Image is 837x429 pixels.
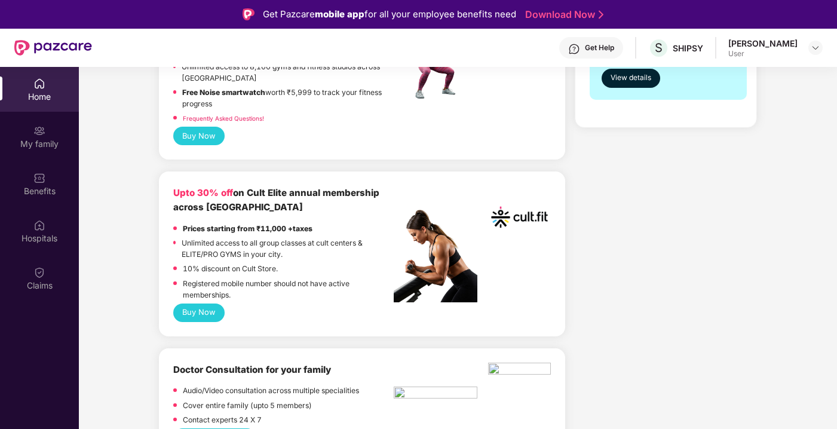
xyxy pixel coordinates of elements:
p: 10% discount on Cult Store. [183,263,278,274]
img: ekin.png [488,363,551,378]
b: Doctor Consultation for your family [173,364,331,375]
strong: Free Noise smartwatch [182,88,265,97]
div: Get Help [585,43,614,53]
a: Frequently Asked Questions! [183,115,264,122]
p: worth ₹5,999 to track your fitness progress [182,87,393,109]
button: Buy Now [173,304,225,322]
span: View details [611,72,651,84]
p: Unlimited access to 8,100 gyms and fitness studios across [GEOGRAPHIC_DATA] [182,61,393,84]
img: Logo [243,8,255,20]
b: Upto 30% off [173,187,233,198]
p: Cover entire family (upto 5 members) [183,400,312,411]
img: svg+xml;base64,PHN2ZyBpZD0iSGVscC0zMngzMiIgeG1sbnM9Imh0dHA6Ly93d3cudzMub3JnLzIwMDAvc3ZnIiB3aWR0aD... [568,43,580,55]
button: Buy Now [173,127,225,145]
img: Stroke [599,8,603,21]
div: SHIPSY [673,42,703,54]
p: Unlimited access to all group classes at cult centers & ELITE/PRO GYMS in your city. [182,237,393,260]
div: User [728,49,798,59]
strong: Prices starting from ₹11,000 +taxes [183,224,312,233]
button: View details [602,69,660,88]
img: svg+xml;base64,PHN2ZyBpZD0iRHJvcGRvd24tMzJ4MzIiIHhtbG5zPSJodHRwOi8vd3d3LnczLm9yZy8yMDAwL3N2ZyIgd2... [811,43,820,53]
img: svg+xml;base64,PHN2ZyBpZD0iQ2xhaW0iIHhtbG5zPSJodHRwOi8vd3d3LnczLm9yZy8yMDAwL3N2ZyIgd2lkdGg9IjIwIi... [33,266,45,278]
div: Get Pazcare for all your employee benefits need [263,7,516,22]
img: pc2.png [394,210,477,302]
b: on Cult Elite annual membership across [GEOGRAPHIC_DATA] [173,187,379,213]
div: [PERSON_NAME] [728,38,798,49]
p: Contact experts 24 X 7 [183,414,262,425]
span: S [655,41,663,55]
img: svg+xml;base64,PHN2ZyBpZD0iSG9zcGl0YWxzIiB4bWxucz0iaHR0cDovL3d3dy53My5vcmcvMjAwMC9zdmciIHdpZHRoPS... [33,219,45,231]
strong: mobile app [315,8,364,20]
img: cult.png [488,186,551,249]
p: Audio/Video consultation across multiple specialities [183,385,359,396]
img: svg+xml;base64,PHN2ZyBpZD0iQmVuZWZpdHMiIHhtbG5zPSJodHRwOi8vd3d3LnczLm9yZy8yMDAwL3N2ZyIgd2lkdGg9Ij... [33,172,45,184]
a: Download Now [525,8,600,21]
img: hcp.png [394,387,477,402]
img: svg+xml;base64,PHN2ZyBpZD0iSG9tZSIgeG1sbnM9Imh0dHA6Ly93d3cudzMub3JnLzIwMDAvc3ZnIiB3aWR0aD0iMjAiIG... [33,78,45,90]
p: Registered mobile number should not have active memberships. [183,278,394,301]
img: New Pazcare Logo [14,40,92,56]
img: svg+xml;base64,PHN2ZyB3aWR0aD0iMjAiIGhlaWdodD0iMjAiIHZpZXdCb3g9IjAgMCAyMCAyMCIgZmlsbD0ibm9uZSIgeG... [33,125,45,137]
